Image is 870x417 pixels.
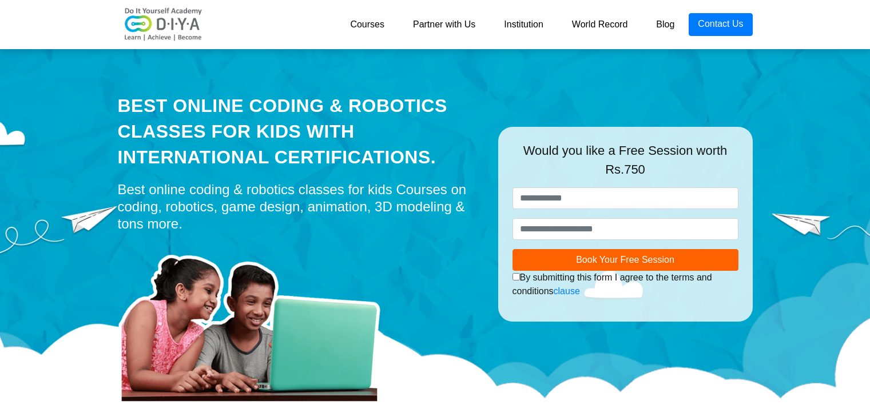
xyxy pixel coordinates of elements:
[513,141,738,187] div: Would you like a Free Session worth Rs.750
[513,249,738,271] button: Book Your Free Session
[689,13,752,36] a: Contact Us
[554,286,580,296] a: clause
[118,7,209,42] img: logo-v2.png
[118,181,481,232] div: Best online coding & robotics classes for kids Courses on coding, robotics, game design, animatio...
[576,255,674,264] span: Book Your Free Session
[399,13,490,36] a: Partner with Us
[336,13,399,36] a: Courses
[558,13,642,36] a: World Record
[118,238,392,404] img: home-prod.png
[642,13,689,36] a: Blog
[118,93,481,170] div: Best Online Coding & Robotics Classes for kids with International Certifications.
[513,271,738,298] div: By submitting this form I agree to the terms and conditions
[490,13,557,36] a: Institution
